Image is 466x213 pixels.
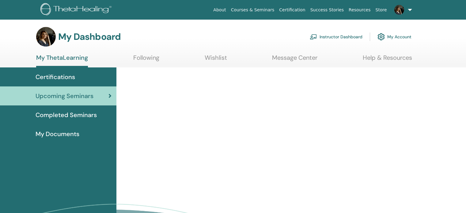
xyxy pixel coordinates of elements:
span: My Documents [36,129,79,139]
img: default.jpg [394,5,404,15]
img: default.jpg [36,27,56,47]
a: Wishlist [205,54,227,66]
a: About [211,4,228,16]
span: Certifications [36,72,75,82]
a: Store [373,4,389,16]
a: Following [133,54,159,66]
a: Instructor Dashboard [310,30,362,44]
h3: My Dashboard [58,31,121,42]
img: cog.svg [377,32,385,42]
span: Completed Seminars [36,110,97,120]
a: Success Stories [308,4,346,16]
a: My ThetaLearning [36,54,88,67]
a: My Account [377,30,411,44]
a: Message Center [272,54,317,66]
a: Help & Resources [363,54,412,66]
a: Certification [277,4,308,16]
img: logo.png [40,3,114,17]
img: chalkboard-teacher.svg [310,34,317,40]
a: Resources [346,4,373,16]
a: Courses & Seminars [229,4,277,16]
span: Upcoming Seminars [36,91,93,101]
